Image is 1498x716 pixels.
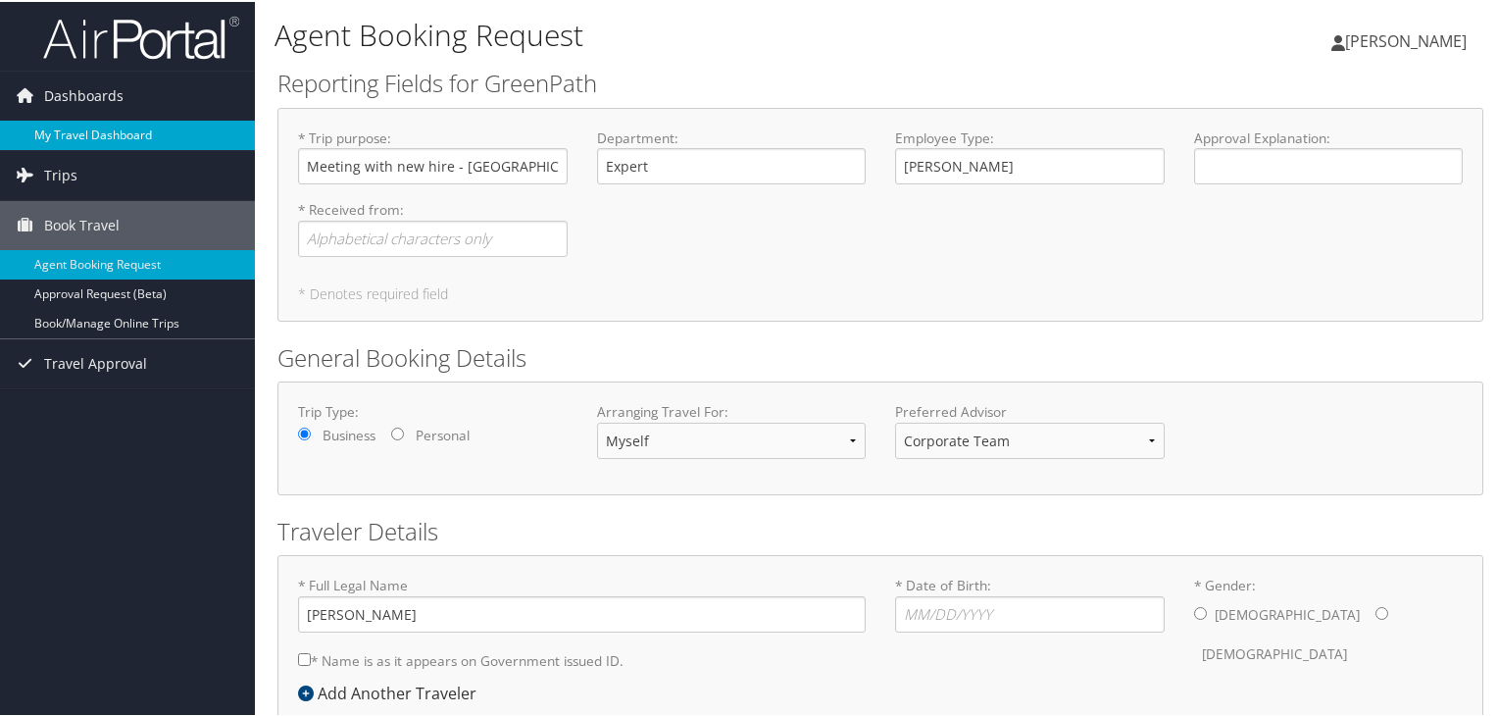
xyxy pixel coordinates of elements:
input: * Trip purpose: [298,146,568,182]
span: Book Travel [44,199,120,248]
h2: Reporting Fields for GreenPath [277,65,1483,98]
label: Business [323,424,375,443]
label: * Date of Birth: [895,574,1165,630]
h5: * Denotes required field [298,285,1463,299]
input: * Gender:[DEMOGRAPHIC_DATA][DEMOGRAPHIC_DATA] [1194,605,1207,618]
input: * Gender:[DEMOGRAPHIC_DATA][DEMOGRAPHIC_DATA] [1375,605,1388,618]
a: [PERSON_NAME] [1331,10,1486,69]
span: Trips [44,149,77,198]
input: Approval Explanation: [1194,146,1464,182]
input: Employee Type: [895,146,1165,182]
img: airportal-logo.png [43,13,239,59]
h2: Traveler Details [277,513,1483,546]
label: Preferred Advisor [895,400,1165,420]
label: [DEMOGRAPHIC_DATA] [1202,634,1347,671]
label: * Trip purpose : [298,127,568,182]
label: * Name is as it appears on Government issued ID. [298,640,624,677]
label: Employee Type : [895,127,1165,182]
h2: General Booking Details [277,339,1483,373]
span: [PERSON_NAME] [1345,28,1467,50]
label: Trip Type: [298,400,568,420]
input: * Name is as it appears on Government issued ID. [298,651,311,664]
input: Department: [597,146,867,182]
div: Add Another Traveler [298,680,486,703]
label: * Gender: [1194,574,1464,671]
label: * Received from : [298,198,568,254]
span: Dashboards [44,70,124,119]
h1: Agent Booking Request [275,13,1082,54]
label: [DEMOGRAPHIC_DATA] [1215,594,1360,632]
input: * Received from: [298,219,568,255]
label: Arranging Travel For: [597,400,867,420]
label: Department : [597,127,867,182]
input: * Date of Birth: [895,594,1165,631]
label: * Full Legal Name [298,574,866,630]
span: Travel Approval [44,337,147,386]
input: * Full Legal Name [298,594,866,631]
label: Personal [416,424,470,443]
label: Approval Explanation : [1194,127,1464,182]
